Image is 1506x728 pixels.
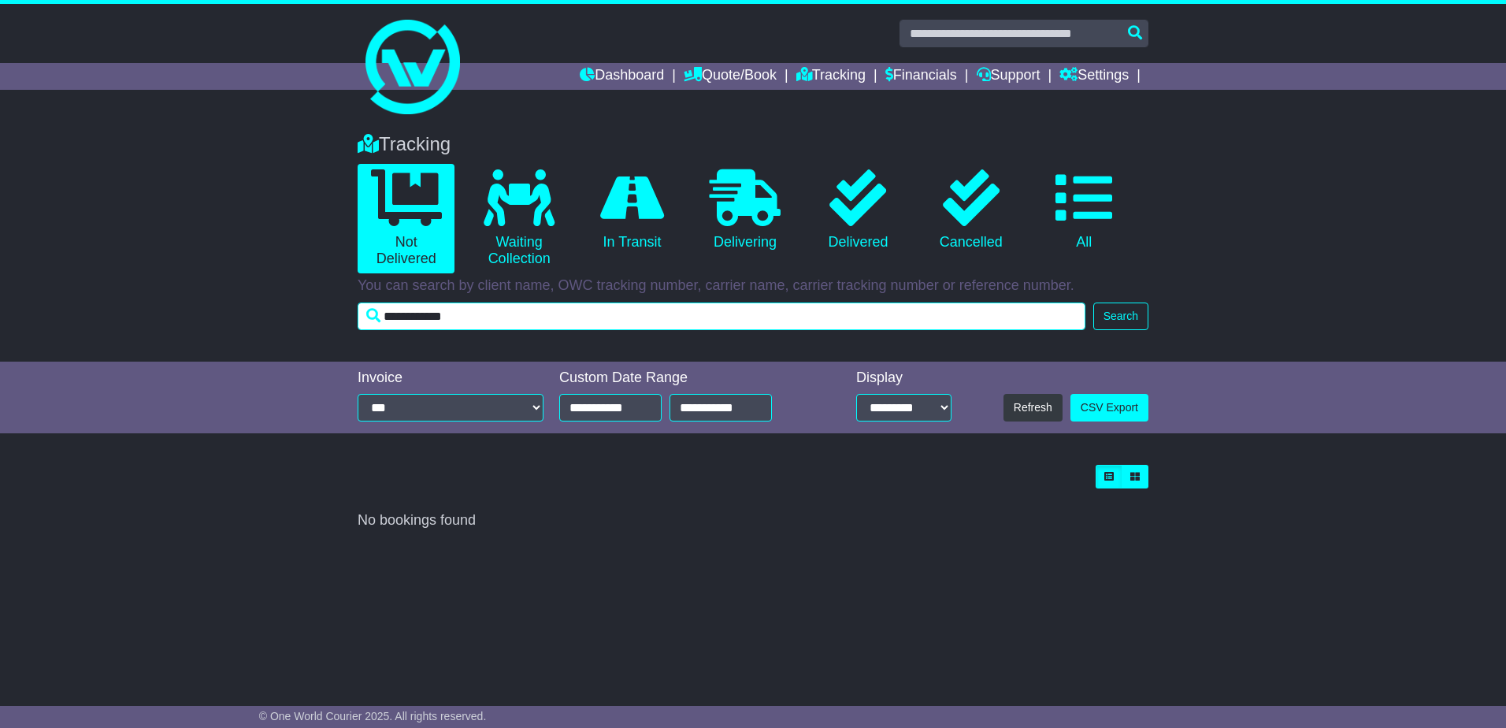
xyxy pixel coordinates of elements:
[1003,394,1063,422] button: Refresh
[259,710,487,722] span: © One World Courier 2025. All rights reserved.
[358,370,543,387] div: Invoice
[350,133,1156,156] div: Tracking
[1093,303,1148,330] button: Search
[1070,394,1148,422] a: CSV Export
[684,63,777,90] a: Quote/Book
[1059,63,1129,90] a: Settings
[977,63,1040,90] a: Support
[885,63,957,90] a: Financials
[1036,164,1133,257] a: All
[358,277,1148,295] p: You can search by client name, OWC tracking number, carrier name, carrier tracking number or refe...
[584,164,681,257] a: In Transit
[470,164,567,273] a: Waiting Collection
[810,164,907,257] a: Delivered
[796,63,866,90] a: Tracking
[358,164,454,273] a: Not Delivered
[696,164,793,257] a: Delivering
[559,370,812,387] div: Custom Date Range
[580,63,664,90] a: Dashboard
[358,512,1148,529] div: No bookings found
[856,370,951,387] div: Display
[922,164,1019,257] a: Cancelled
